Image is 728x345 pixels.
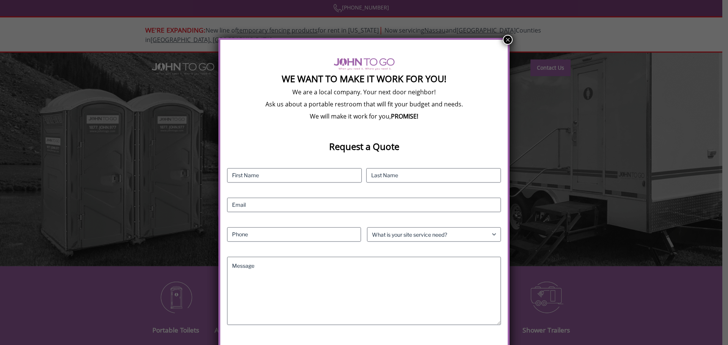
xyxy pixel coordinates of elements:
input: Last Name [366,168,501,183]
button: Close [503,35,513,45]
strong: We Want To Make It Work For You! [282,72,446,85]
img: logo of viptogo [334,58,395,70]
input: Phone [227,227,361,242]
input: Email [227,198,501,212]
p: Ask us about a portable restroom that will fit your budget and needs. [227,100,501,108]
p: We are a local company. Your next door neighbor! [227,88,501,96]
b: PROMISE! [391,112,418,120]
input: First Name [227,168,362,183]
p: We will make it work for you, [227,112,501,120]
strong: Request a Quote [329,140,399,153]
